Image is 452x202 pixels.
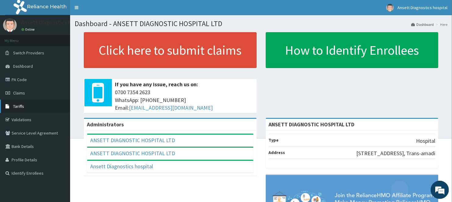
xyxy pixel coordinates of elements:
a: Online [21,27,36,32]
span: Switch Providers [13,50,44,56]
img: User Image [3,18,17,32]
h1: Dashboard - ANSETT DIAGNOSTIC HOSPITAL LTD [75,20,447,28]
p: Ansett Diagnostics hospital [21,20,87,25]
img: User Image [386,4,394,12]
b: Address [269,150,285,155]
li: Here [434,22,447,27]
span: Dashboard [13,63,33,69]
a: ANSETT DIAGNOSTIC HOSPITAL LTD [90,137,175,144]
a: How to Identify Enrollees [266,32,439,68]
p: [STREET_ADDRESS], Trans-amadi [356,149,435,157]
a: ANSETT DIAGNOSTIC HOSPITAL LTD [90,150,175,157]
a: Dashboard [411,22,434,27]
a: Ansett Diagnostics hospital [90,163,153,170]
b: If you have any issue, reach us on: [115,81,198,88]
b: Type [269,137,279,143]
b: Administrators [87,121,124,128]
span: Ansett Diagnostics hospital [397,5,447,10]
a: Click here to submit claims [84,32,257,68]
p: Hospital [416,137,435,145]
a: [EMAIL_ADDRESS][DOMAIN_NAME] [129,104,213,111]
strong: ANSETT DIAGNOSTIC HOSPITAL LTD [269,121,355,128]
span: Tariffs [13,104,24,109]
span: Claims [13,90,25,96]
span: 0700 7354 2623 WhatsApp: [PHONE_NUMBER] Email: [115,88,254,112]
